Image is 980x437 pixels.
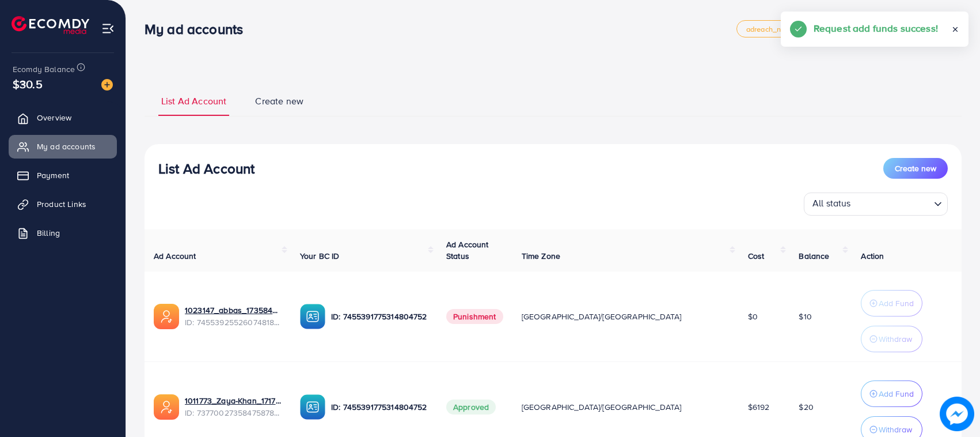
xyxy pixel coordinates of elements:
[736,20,833,37] a: adreach_new_package
[154,394,179,420] img: ic-ads-acc.e4c84228.svg
[13,76,43,92] span: $30.5
[37,227,60,239] span: Billing
[300,394,325,420] img: ic-ba-acc.ded83a64.svg
[331,400,428,414] p: ID: 7455391775314804752
[185,407,282,419] span: ID: 7377002735847587841
[746,25,823,33] span: adreach_new_package
[161,95,226,108] span: List Ad Account
[879,332,912,346] p: Withdraw
[814,21,938,36] h5: Request add funds success!
[748,311,758,322] span: $0
[154,250,196,262] span: Ad Account
[861,326,922,352] button: Withdraw
[861,290,922,317] button: Add Fund
[37,169,69,181] span: Payment
[883,158,948,179] button: Create new
[158,160,255,177] h3: List Ad Account
[185,395,282,419] div: <span class='underline'>1011773_Zaya-Khan_1717592302951</span></br>7377002735847587841
[879,296,914,310] p: Add Fund
[331,310,428,323] p: ID: 7455391775314804752
[185,304,282,328] div: <span class='underline'>1023147_abbas_1735843853887</span></br>7455392552607481857
[940,397,973,430] img: image
[799,311,811,322] span: $10
[895,163,936,174] span: Create new
[9,106,117,129] a: Overview
[799,401,813,413] span: $20
[154,304,179,329] img: ic-ads-acc.e4c84228.svg
[748,250,765,262] span: Cost
[185,317,282,328] span: ID: 7455392552607481857
[879,423,912,436] p: Withdraw
[9,164,117,187] a: Payment
[861,381,922,407] button: Add Fund
[300,304,325,329] img: ic-ba-acc.ded83a64.svg
[522,250,560,262] span: Time Zone
[446,239,489,262] span: Ad Account Status
[101,22,115,35] img: menu
[37,198,86,210] span: Product Links
[9,135,117,158] a: My ad accounts
[185,395,282,406] a: 1011773_Zaya-Khan_1717592302951
[446,400,496,415] span: Approved
[101,79,113,91] img: image
[13,63,75,75] span: Ecomdy Balance
[37,141,96,152] span: My ad accounts
[861,250,884,262] span: Action
[446,309,503,324] span: Punishment
[522,401,682,413] span: [GEOGRAPHIC_DATA]/[GEOGRAPHIC_DATA]
[145,21,252,37] h3: My ad accounts
[799,250,829,262] span: Balance
[9,221,117,244] a: Billing
[854,195,929,213] input: Search for option
[522,311,682,322] span: [GEOGRAPHIC_DATA]/[GEOGRAPHIC_DATA]
[810,194,853,213] span: All status
[12,16,89,34] img: logo
[879,387,914,401] p: Add Fund
[748,401,770,413] span: $6192
[255,95,303,108] span: Create new
[37,112,71,123] span: Overview
[300,250,340,262] span: Your BC ID
[185,304,282,316] a: 1023147_abbas_1735843853887
[804,193,948,216] div: Search for option
[9,193,117,216] a: Product Links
